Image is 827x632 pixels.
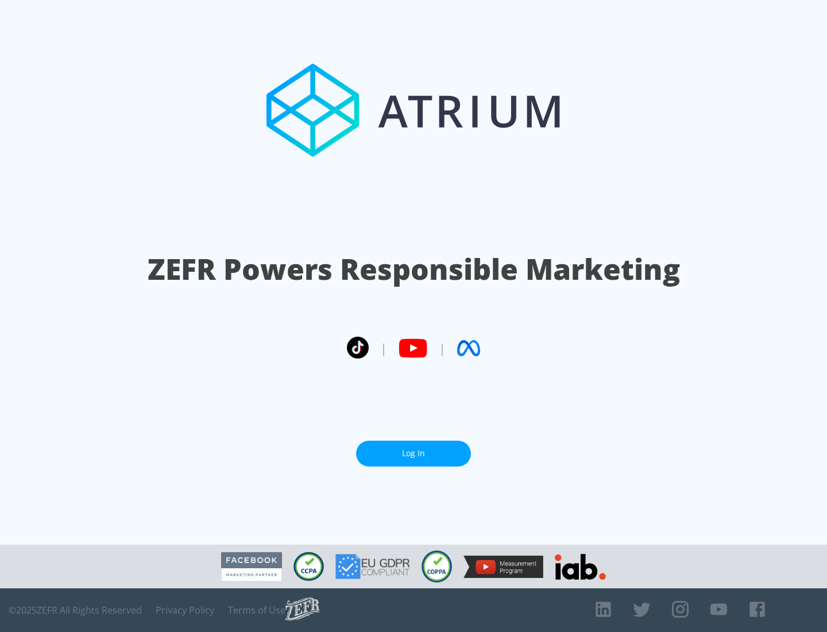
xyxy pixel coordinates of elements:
a: Log In [356,441,471,467]
img: YouTube Measurement Program [463,556,543,578]
img: GDPR Compliant [335,554,410,579]
img: IAB [555,554,606,580]
a: Privacy Policy [156,604,214,616]
img: CCPA Compliant [293,552,324,581]
a: Terms of Use [228,604,285,616]
img: Facebook Marketing Partner [221,552,282,581]
h1: ZEFR Powers Responsible Marketing [148,249,680,289]
span: © 2025 ZEFR All Rights Reserved [9,604,142,616]
span: | [380,340,387,357]
img: COPPA Compliant [422,550,452,583]
span: | [439,340,446,357]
